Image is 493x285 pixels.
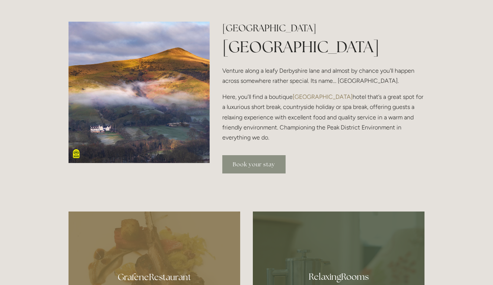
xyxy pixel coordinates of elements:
a: [GEOGRAPHIC_DATA] [293,93,353,100]
h2: [GEOGRAPHIC_DATA] [222,22,424,35]
a: Book your stay [222,155,286,173]
p: Here, you’ll find a boutique hotel that’s a great spot for a luxurious short break, countryside h... [222,92,424,142]
p: Venture along a leafy Derbyshire lane and almost by chance you'll happen across somewhere rather ... [222,66,424,86]
h1: [GEOGRAPHIC_DATA] [222,36,424,58]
